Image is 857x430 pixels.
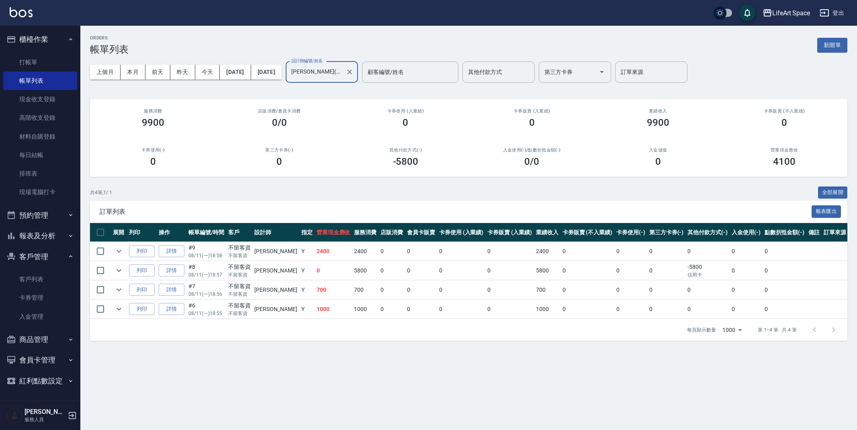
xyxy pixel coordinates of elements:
p: 08/11 (一) 18:55 [188,310,224,317]
h2: 卡券販賣 (不入業績) [731,109,838,114]
button: 列印 [129,264,155,277]
td: 700 [534,281,560,299]
h3: 帳單列表 [90,44,129,55]
button: 客戶管理 [3,246,77,267]
td: 700 [315,281,352,299]
td: 700 [352,281,378,299]
td: 0 [614,242,647,261]
h2: 卡券販賣 (入業績) [478,109,585,114]
td: #6 [186,300,226,319]
td: [PERSON_NAME] [252,300,299,319]
label: 設計師編號/姓名 [291,58,323,64]
h2: 卡券使用 (入業績) [352,109,459,114]
th: 點數折抵金額(-) [763,223,807,242]
div: 不留客資 [228,282,251,291]
td: 0 [405,261,437,280]
div: 1000 [719,319,745,341]
th: 設計師 [252,223,299,242]
button: 今天 [195,65,220,80]
h2: 業績收入 [605,109,712,114]
td: -5800 [685,261,730,280]
td: 0 [437,300,486,319]
button: [DATE] [220,65,251,80]
a: 帳單列表 [3,72,77,90]
button: 紅利點數設定 [3,371,77,391]
a: 每日結帳 [3,146,77,164]
button: save [739,5,755,21]
button: 前天 [145,65,170,80]
h2: ORDERS [90,35,129,41]
button: 列印 [129,245,155,258]
th: 業績收入 [534,223,560,242]
td: 0 [405,242,437,261]
div: 不留客資 [228,263,251,271]
a: 現金收支登錄 [3,90,77,109]
h3: 0/0 [272,117,287,128]
p: 第 1–4 筆 共 4 筆 [758,326,797,334]
td: 2400 [352,242,378,261]
td: 0 [647,261,686,280]
td: #8 [186,261,226,280]
h2: 第三方卡券(-) [226,147,333,153]
th: 帳單編號/時間 [186,223,226,242]
div: LifeArt Space [772,8,810,18]
td: [PERSON_NAME] [252,242,299,261]
button: 新開單 [817,38,847,53]
p: 共 4 筆, 1 / 1 [90,189,112,196]
h2: 入金使用(-) /點數折抵金額(-) [478,147,585,153]
th: 卡券使用 (入業績) [437,223,486,242]
td: 0 [378,300,405,319]
td: Y [299,281,315,299]
td: 5800 [534,261,560,280]
button: expand row [113,284,125,296]
td: 0 [560,242,614,261]
th: 指定 [299,223,315,242]
th: 訂單來源 [822,223,848,242]
td: 0 [378,281,405,299]
a: 詳情 [159,303,184,315]
p: 08/11 (一) 18:56 [188,291,224,298]
th: 入金使用(-) [730,223,763,242]
span: 訂單列表 [100,208,812,216]
button: 登出 [816,6,847,20]
td: Y [299,261,315,280]
th: 列印 [127,223,157,242]
td: 0 [614,281,647,299]
h3: 0 [529,117,535,128]
button: [DATE] [251,65,282,80]
a: 報表匯出 [812,207,841,215]
td: 1000 [315,300,352,319]
th: 服務消費 [352,223,378,242]
td: 0 [485,242,534,261]
a: 卡券管理 [3,289,77,307]
td: 0 [378,242,405,261]
td: 0 [614,261,647,280]
td: 2400 [315,242,352,261]
button: 櫃檯作業 [3,29,77,50]
h3: 9900 [647,117,669,128]
td: 0 [560,261,614,280]
p: 不留客資 [228,271,251,278]
h2: 其他付款方式(-) [352,147,459,153]
td: 0 [437,281,486,299]
button: LifeArt Space [759,5,813,21]
h3: 0 [150,156,156,167]
th: 卡券販賣 (入業績) [485,223,534,242]
td: 0 [560,281,614,299]
p: 服務人員 [25,416,65,423]
h3: 0 [403,117,408,128]
button: 昨天 [170,65,195,80]
td: 0 [485,300,534,319]
th: 營業現金應收 [315,223,352,242]
th: 卡券使用(-) [614,223,647,242]
a: 詳情 [159,284,184,296]
td: 0 [685,281,730,299]
p: 不留客資 [228,252,251,259]
td: 0 [730,261,763,280]
a: 詳情 [159,245,184,258]
td: 2400 [534,242,560,261]
button: 報表匯出 [812,205,841,218]
img: Logo [10,7,33,17]
a: 高階收支登錄 [3,109,77,127]
button: 列印 [129,284,155,296]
